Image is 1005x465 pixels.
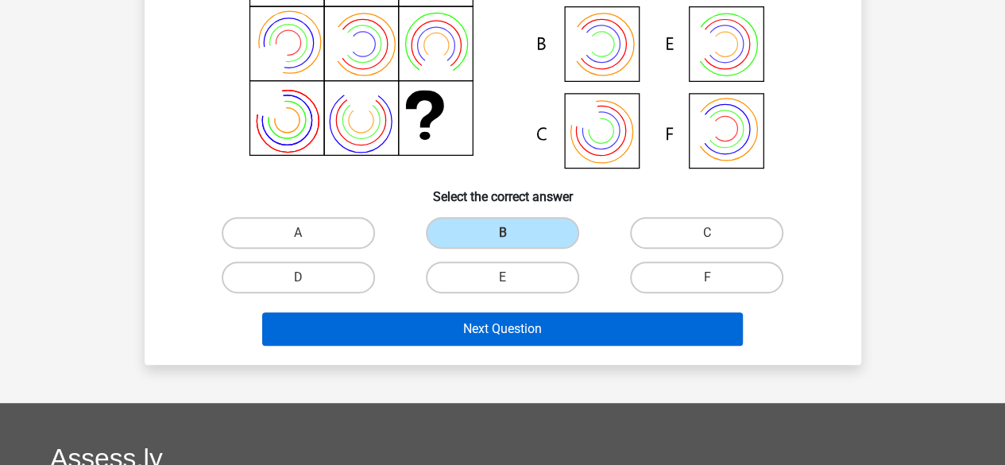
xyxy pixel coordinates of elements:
label: D [222,262,375,293]
label: B [426,217,579,249]
label: F [630,262,783,293]
h6: Select the correct answer [170,176,836,204]
button: Next Question [262,312,743,346]
label: A [222,217,375,249]
label: C [630,217,783,249]
label: E [426,262,579,293]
